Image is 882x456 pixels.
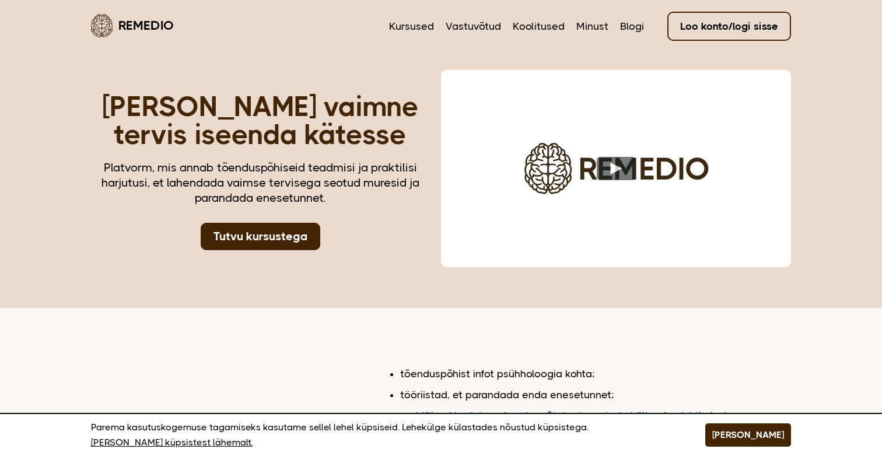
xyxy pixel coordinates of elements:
[91,14,113,37] img: Remedio logo
[446,19,501,34] a: Vastuvõtud
[91,420,676,450] p: Parema kasutuskogemuse tagamiseks kasutame sellel lehel küpsiseid. Lehekülge külastades nõustud k...
[667,12,791,41] a: Loo konto/logi sisse
[620,19,644,34] a: Blogi
[91,12,174,39] a: Remedio
[597,157,635,180] button: Play video
[576,19,608,34] a: Minust
[705,423,791,447] button: [PERSON_NAME]
[91,93,429,149] h1: [PERSON_NAME] vaimne tervis iseenda kätesse
[400,387,791,402] li: tööriistad, et parandada enda enesetunnet;
[513,19,565,34] a: Koolitused
[400,366,791,381] li: tõenduspõhist infot psühholoogia kohta;
[389,19,434,34] a: Kursused
[201,223,320,250] a: Tutvu kursustega
[91,160,429,206] div: Platvorm, mis annab tõenduspõhiseid teadmisi ja praktilisi harjutusi, et lahendada vaimse tervise...
[400,408,791,423] li: praktilised harjutused enda mõtete, tunnete ja käitumise juhtimiseks;
[91,435,253,450] a: [PERSON_NAME] küpsistest lähemalt.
